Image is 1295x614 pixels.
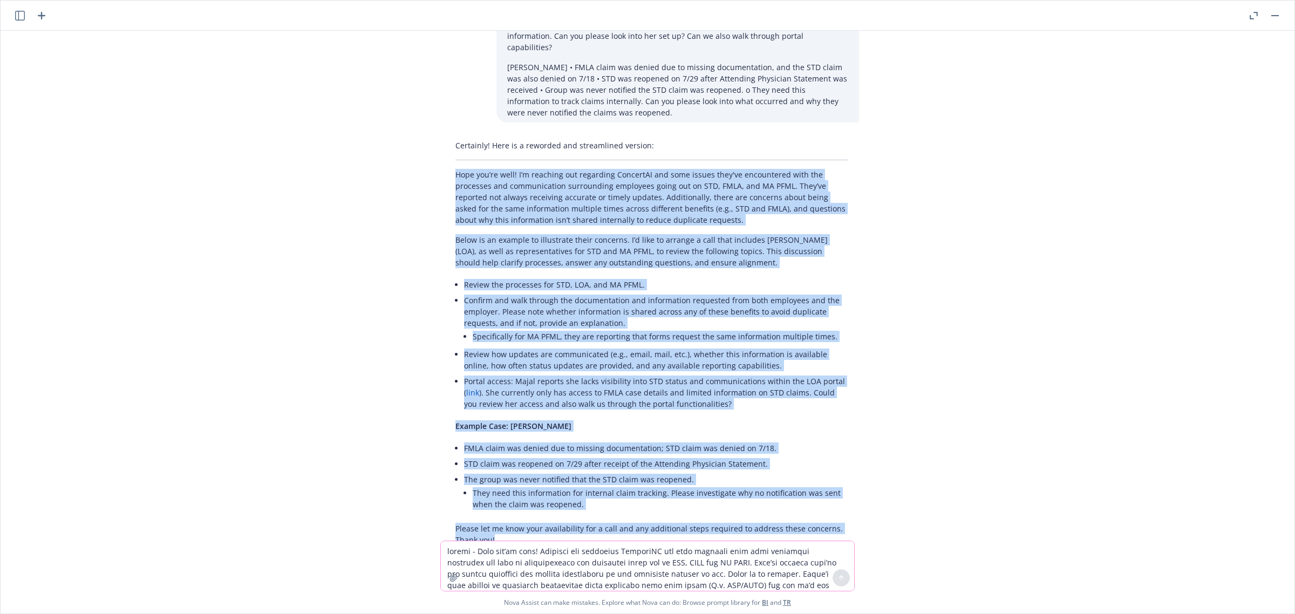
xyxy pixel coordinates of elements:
li: Review how updates are communicated (e.g., email, mail, etc.), whether this information is availa... [464,346,848,373]
li: Specifically for MA PFML, they are reporting that forms request the same information multiple times. [473,329,848,344]
p: Please let me know your availability for a call and any additional steps required to address thes... [455,523,848,545]
p: Hope you’re well! I’m reaching out regarding ConcertAI and some issues they've encountered with t... [455,169,848,226]
li: Confirm and walk through the documentation and information requested from both employees and the ... [464,292,848,346]
li: The group was never notified that the STD claim was reopened. [464,472,848,514]
li: They need this information for internal claim tracking. Please investigate why no notification wa... [473,485,848,512]
p: Certainly! Here is a reworded and streamlined version: [455,140,848,151]
li: STD claim was reopened on 7/29 after receipt of the Attending Physician Statement. [464,456,848,472]
p: Below is an example to illustrate their concerns. I’d like to arrange a call that includes [PERSO... [455,234,848,268]
li: Review the processes for STD, LOA, and MA PFML. [464,277,848,292]
li: Portal access: Majal reports she lacks visibility into STD status and communications within the L... [464,373,848,412]
a: link [466,387,479,398]
p: [PERSON_NAME] • FMLA claim was denied due to missing documentation, and the STD claim was also de... [507,62,848,118]
span: Nova Assist can make mistakes. Explore what Nova can do: Browse prompt library for and [504,591,791,613]
li: FMLA claim was denied due to missing documentation; STD claim was denied on 7/18. [464,440,848,456]
a: TR [783,598,791,607]
a: BI [762,598,768,607]
span: Example Case: [PERSON_NAME] [455,421,571,431]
